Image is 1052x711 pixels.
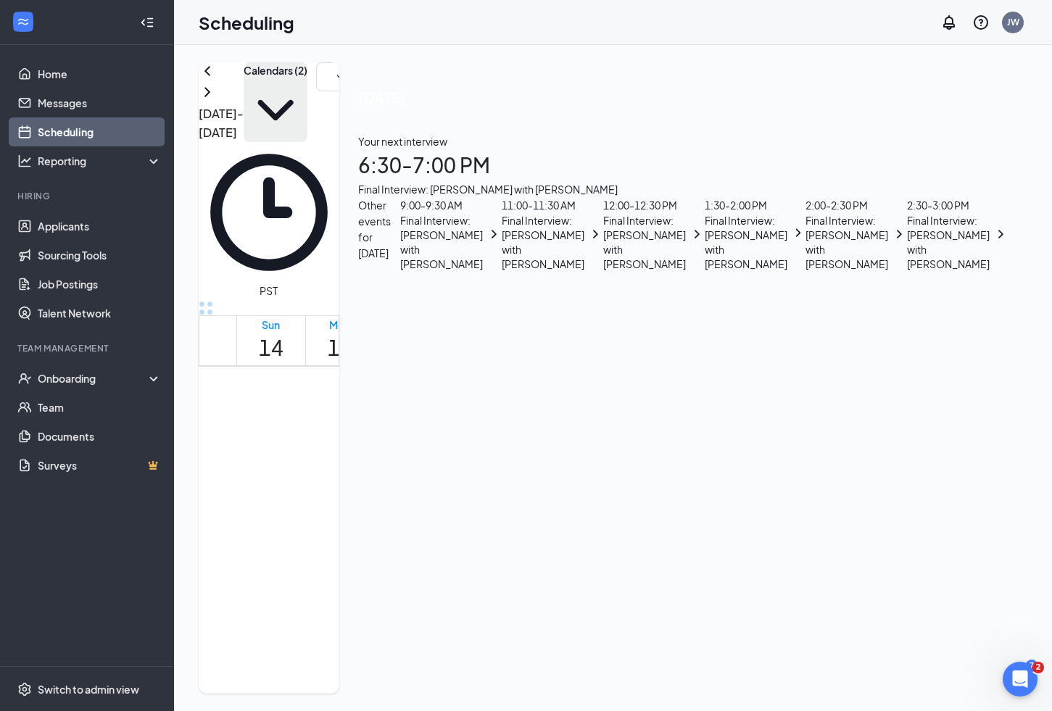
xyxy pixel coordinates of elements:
[17,190,159,202] div: Hiring
[502,197,584,213] div: 11:00 - 11:30 AM
[805,213,888,271] div: Final Interview: [PERSON_NAME] with [PERSON_NAME]
[907,213,990,271] div: Final Interview: [PERSON_NAME] with [PERSON_NAME]
[328,332,352,364] h1: 15
[199,10,294,35] h1: Scheduling
[358,133,1008,149] div: Your next interview
[17,154,32,168] svg: Analysis
[1026,660,1037,672] div: 7
[38,422,162,451] a: Documents
[38,393,162,422] a: Team
[199,104,244,141] h3: [DATE] - [DATE]
[256,316,286,365] a: September 14, 2025
[140,15,154,30] svg: Collapse
[791,197,806,271] svg: ChevronRight
[1007,16,1019,28] div: JW
[199,83,216,101] svg: ChevronRight
[940,14,958,31] svg: Notifications
[38,299,162,328] a: Talent Network
[38,154,162,168] div: Reporting
[334,71,346,83] svg: ChevronDown
[993,197,1008,271] svg: ChevronRight
[16,14,30,29] svg: WorkstreamLogo
[260,283,278,299] span: PST
[38,212,162,241] a: Applicants
[689,197,705,271] svg: ChevronRight
[486,197,502,271] svg: ChevronRight
[400,213,483,271] div: Final Interview: [PERSON_NAME] with [PERSON_NAME]
[358,197,401,271] div: Other events for [DATE]
[38,59,162,88] a: Home
[17,371,32,386] svg: UserCheck
[38,117,162,146] a: Scheduling
[907,197,990,213] div: 2:30 - 3:00 PM
[603,197,686,213] div: 12:00 - 12:30 PM
[705,213,787,271] div: Final Interview: [PERSON_NAME] with [PERSON_NAME]
[17,342,159,354] div: Team Management
[38,88,162,117] a: Messages
[38,451,162,480] a: SurveysCrown
[358,149,1008,181] h1: 6:30 - 7:00 PM
[892,197,907,271] svg: ChevronRight
[38,241,162,270] a: Sourcing Tools
[199,62,216,80] svg: ChevronLeft
[705,197,787,213] div: 1:30 - 2:00 PM
[400,197,483,213] div: 9:00 - 9:30 AM
[199,142,339,283] svg: Clock
[38,270,162,299] a: Job Postings
[588,197,603,271] svg: ChevronRight
[358,86,1008,108] span: [DATE]
[502,213,584,271] div: Final Interview: [PERSON_NAME] with [PERSON_NAME]
[244,78,307,142] svg: ChevronDown
[38,371,149,386] div: Onboarding
[17,682,32,697] svg: Settings
[972,14,990,31] svg: QuestionInfo
[1003,662,1037,697] iframe: Intercom live chat
[259,317,283,332] div: Sun
[244,62,307,142] button: Calendars (2)ChevronDown
[38,682,139,697] div: Switch to admin view
[603,213,686,271] div: Final Interview: [PERSON_NAME] with [PERSON_NAME]
[805,197,888,213] div: 2:00 - 2:30 PM
[259,332,283,364] h1: 14
[325,316,355,365] a: September 15, 2025
[358,181,1008,197] div: Final Interview: [PERSON_NAME] with [PERSON_NAME]
[1032,662,1044,673] span: 2
[328,317,352,332] div: Mon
